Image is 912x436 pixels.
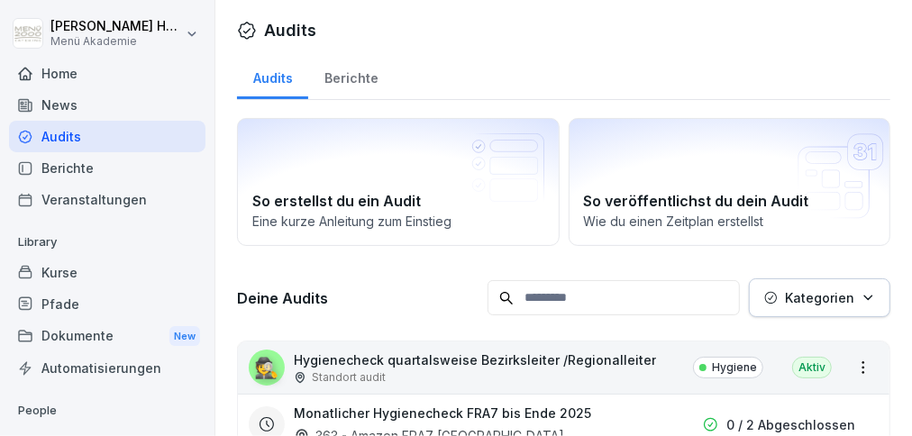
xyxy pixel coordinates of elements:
h2: So erstellst du ein Audit [252,190,544,212]
a: News [9,89,205,121]
p: Menü Akademie [50,35,182,48]
div: New [169,326,200,347]
h3: Deine Audits [237,288,479,308]
a: Automatisierungen [9,352,205,384]
a: Home [9,58,205,89]
a: Veranstaltungen [9,184,205,215]
a: Pfade [9,288,205,320]
div: 🕵️ [249,350,285,386]
p: Kategorien [785,288,854,307]
h2: So veröffentlichst du dein Audit [584,190,876,212]
a: So veröffentlichst du dein AuditWie du einen Zeitplan erstellst [569,118,891,246]
a: Audits [9,121,205,152]
p: Library [9,228,205,257]
h1: Audits [264,18,316,42]
a: Audits [237,53,308,99]
p: Wie du einen Zeitplan erstellst [584,212,876,231]
p: Hygienecheck quartalsweise Bezirksleiter /Regionalleiter [294,350,656,369]
p: Standort audit [312,369,386,386]
div: Aktiv [792,357,832,378]
a: DokumenteNew [9,320,205,353]
p: [PERSON_NAME] Hemmen [50,19,182,34]
p: People [9,396,205,425]
div: Dokumente [9,320,205,353]
p: Eine kurze Anleitung zum Einstieg [252,212,544,231]
p: 0 / 2 Abgeschlossen [726,415,855,434]
button: Kategorien [749,278,890,317]
a: Berichte [308,53,394,99]
p: Hygiene [712,359,757,376]
a: So erstellst du ein AuditEine kurze Anleitung zum Einstieg [237,118,560,246]
a: Berichte [9,152,205,184]
h3: Monatlicher Hygienecheck FRA7 bis Ende 2025 [294,404,591,422]
a: Kurse [9,257,205,288]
